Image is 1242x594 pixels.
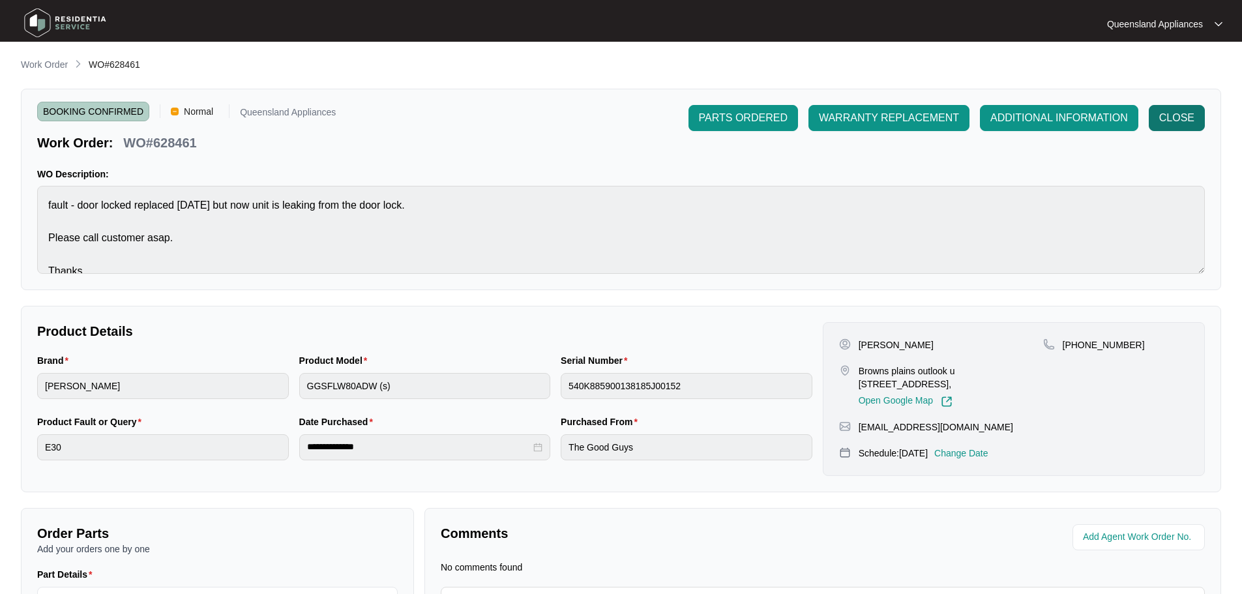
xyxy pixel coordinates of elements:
[839,421,851,432] img: map-pin
[859,396,953,408] a: Open Google Map
[299,373,551,399] input: Product Model
[37,568,98,581] label: Part Details
[1215,21,1222,27] img: dropdown arrow
[819,110,959,126] span: WARRANTY REPLACEMENT
[20,3,111,42] img: residentia service logo
[179,102,218,121] span: Normal
[37,186,1205,274] textarea: fault - door locked replaced [DATE] but now unit is leaking from the door lock. Please call custo...
[123,134,196,152] p: WO#628461
[561,415,643,428] label: Purchased From
[37,354,74,367] label: Brand
[699,110,788,126] span: PARTS ORDERED
[37,322,812,340] p: Product Details
[37,415,147,428] label: Product Fault or Query
[299,354,373,367] label: Product Model
[561,354,632,367] label: Serial Number
[990,110,1128,126] span: ADDITIONAL INFORMATION
[561,373,812,399] input: Serial Number
[1159,110,1194,126] span: CLOSE
[441,524,814,542] p: Comments
[37,102,149,121] span: BOOKING CONFIRMED
[859,338,934,351] p: [PERSON_NAME]
[73,59,83,69] img: chevron-right
[1149,105,1205,131] button: CLOSE
[171,108,179,115] img: Vercel Logo
[307,440,531,454] input: Date Purchased
[941,396,953,408] img: Link-External
[688,105,798,131] button: PARTS ORDERED
[839,364,851,376] img: map-pin
[37,434,289,460] input: Product Fault or Query
[37,134,113,152] p: Work Order:
[980,105,1138,131] button: ADDITIONAL INFORMATION
[441,561,522,574] p: No comments found
[839,447,851,458] img: map-pin
[1107,18,1203,31] p: Queensland Appliances
[934,447,988,460] p: Change Date
[859,447,928,460] p: Schedule: [DATE]
[240,108,336,121] p: Queensland Appliances
[859,364,1043,391] p: Browns plains outlook u [STREET_ADDRESS],
[1063,338,1145,351] p: [PHONE_NUMBER]
[299,415,378,428] label: Date Purchased
[37,524,398,542] p: Order Parts
[89,59,140,70] span: WO#628461
[1043,338,1055,350] img: map-pin
[18,58,70,72] a: Work Order
[1083,529,1197,545] input: Add Agent Work Order No.
[808,105,969,131] button: WARRANTY REPLACEMENT
[37,168,1205,181] p: WO Description:
[37,542,398,556] p: Add your orders one by one
[839,338,851,350] img: user-pin
[561,434,812,460] input: Purchased From
[37,373,289,399] input: Brand
[21,58,68,71] p: Work Order
[859,421,1013,434] p: [EMAIL_ADDRESS][DOMAIN_NAME]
